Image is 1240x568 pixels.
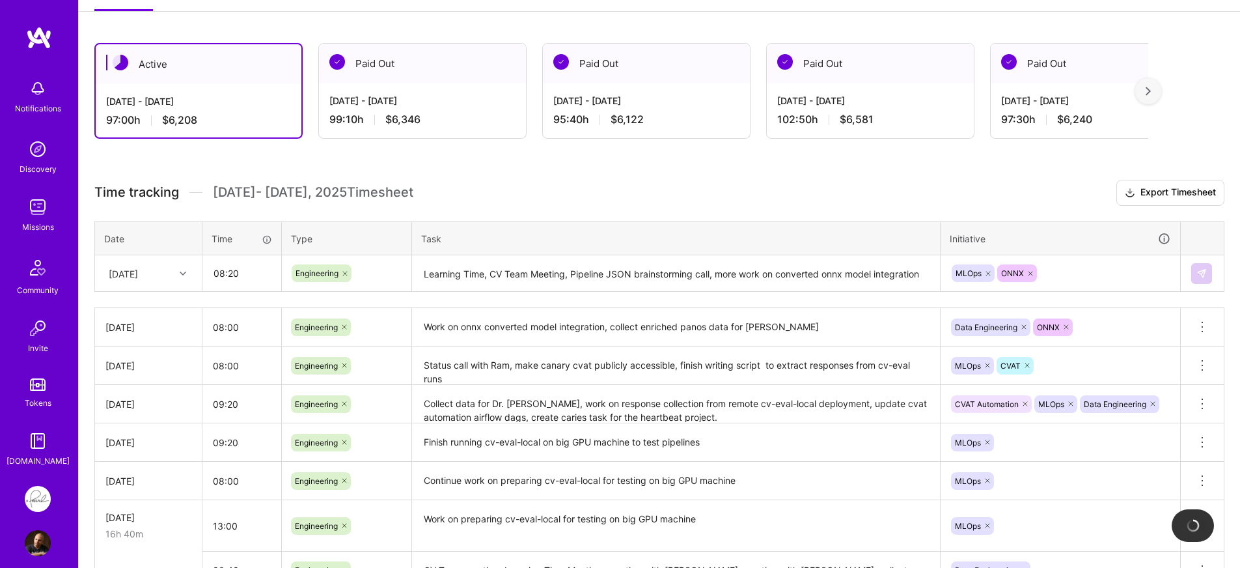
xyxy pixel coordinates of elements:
[413,502,939,550] textarea: Work on preparing cv-eval-local for testing on big GPU machine
[553,54,569,70] img: Paid Out
[1125,186,1135,200] i: icon Download
[15,102,61,115] div: Notifications
[413,257,939,291] textarea: Learning Time, CV Team Meeting, Pipeline JSON brainstorming call, more work on converted onnx mod...
[1001,268,1024,278] span: ONNX
[25,315,51,341] img: Invite
[1057,113,1092,126] span: $6,240
[1038,399,1064,409] span: MLOps
[1000,361,1021,371] span: CVAT
[105,527,191,541] div: 16h 40m
[413,309,939,345] textarea: Work on onnx converted model integration, collect enriched panos data for [PERSON_NAME]
[202,509,281,543] input: HH:MM
[25,194,51,220] img: teamwork
[1001,54,1017,70] img: Paid Out
[202,310,281,345] input: HH:MM
[94,184,179,201] span: Time tracking
[955,399,1019,409] span: CVAT Automation
[20,162,57,176] div: Discovery
[30,378,46,391] img: tokens
[109,266,138,280] div: [DATE]
[543,44,750,83] div: Paid Out
[319,44,526,83] div: Paid Out
[413,348,939,384] textarea: Status call with Ram, make canary cvat publicly accessible, finish writing script to extract resp...
[1001,113,1187,126] div: 97:30 h
[1037,322,1060,332] span: ONNX
[1001,94,1187,107] div: [DATE] - [DATE]
[106,113,291,127] div: 97:00 h
[329,94,516,107] div: [DATE] - [DATE]
[1146,87,1151,96] img: right
[295,438,338,447] span: Engineering
[991,44,1198,83] div: Paid Out
[22,252,53,283] img: Community
[25,76,51,102] img: bell
[105,436,191,449] div: [DATE]
[282,221,412,255] th: Type
[553,113,739,126] div: 95:40 h
[105,359,191,373] div: [DATE]
[1084,399,1146,409] span: Data Engineering
[413,463,939,499] textarea: Continue work on preparing cv-eval-local for testing on big GPU machine
[295,322,338,332] span: Engineering
[26,26,52,50] img: logo
[296,268,338,278] span: Engineering
[956,268,982,278] span: MLOps
[105,397,191,411] div: [DATE]
[202,387,281,421] input: HH:MM
[28,341,48,355] div: Invite
[295,399,338,409] span: Engineering
[25,136,51,162] img: discovery
[777,54,793,70] img: Paid Out
[25,530,51,556] img: User Avatar
[295,361,338,371] span: Engineering
[611,113,644,126] span: $6,122
[202,464,281,498] input: HH:MM
[955,361,981,371] span: MLOps
[329,113,516,126] div: 99:10 h
[950,231,1171,246] div: Initiative
[106,94,291,108] div: [DATE] - [DATE]
[955,438,981,447] span: MLOps
[25,486,51,512] img: Pearl: ML Engineering Team
[203,256,281,291] input: HH:MM
[553,94,739,107] div: [DATE] - [DATE]
[295,476,338,486] span: Engineering
[7,454,70,468] div: [DOMAIN_NAME]
[1116,180,1224,206] button: Export Timesheet
[17,283,59,297] div: Community
[777,113,963,126] div: 102:50 h
[413,386,939,422] textarea: Collect data for Dr. [PERSON_NAME], work on response collection from remote cv-eval-local deploym...
[1185,518,1201,533] img: loading
[1191,263,1213,284] div: null
[202,348,281,383] input: HH:MM
[95,221,202,255] th: Date
[21,530,54,556] a: User Avatar
[777,94,963,107] div: [DATE] - [DATE]
[180,270,186,277] i: icon Chevron
[213,184,413,201] span: [DATE] - [DATE] , 2025 Timesheet
[162,113,197,127] span: $6,208
[955,322,1017,332] span: Data Engineering
[105,320,191,334] div: [DATE]
[25,396,51,410] div: Tokens
[767,44,974,83] div: Paid Out
[212,232,272,246] div: Time
[955,476,981,486] span: MLOps
[295,521,338,531] span: Engineering
[329,54,345,70] img: Paid Out
[96,44,301,84] div: Active
[25,428,51,454] img: guide book
[113,55,128,70] img: Active
[840,113,874,126] span: $6,581
[105,474,191,488] div: [DATE]
[385,113,420,126] span: $6,346
[22,220,54,234] div: Missions
[412,221,941,255] th: Task
[105,511,191,524] div: [DATE]
[1196,268,1207,279] img: Submit
[202,425,281,460] input: HH:MM
[413,425,939,461] textarea: Finish running cv-eval-local on big GPU machine to test pipelines
[21,486,54,512] a: Pearl: ML Engineering Team
[955,521,981,531] span: MLOps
